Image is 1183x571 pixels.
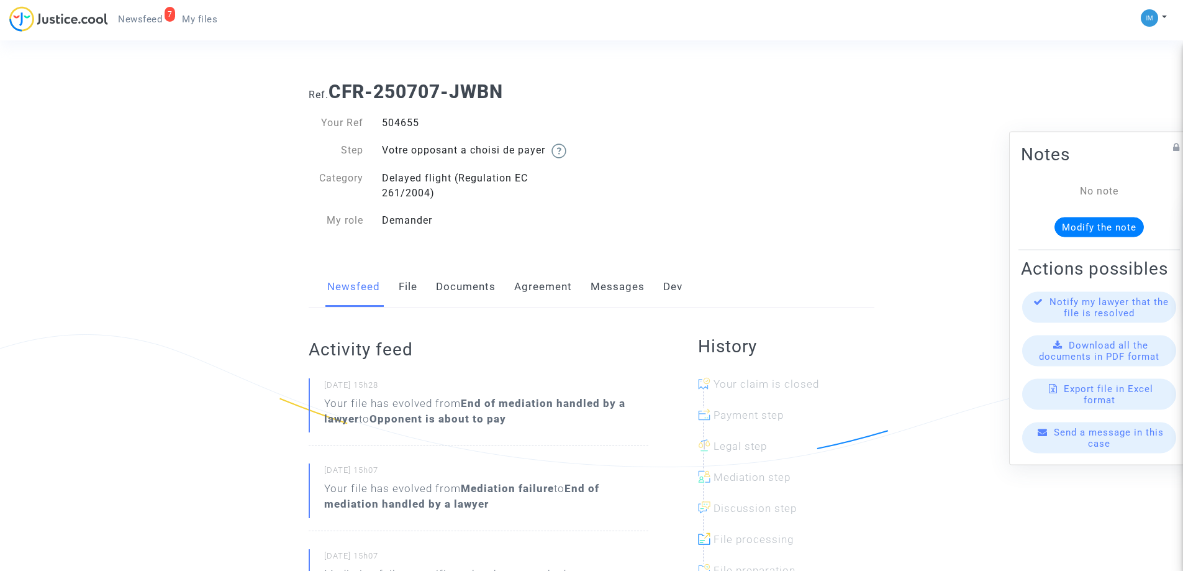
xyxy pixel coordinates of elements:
a: File [399,267,417,308]
a: Newsfeed [327,267,380,308]
img: a105443982b9e25553e3eed4c9f672e7 [1141,9,1158,27]
div: Demander [373,213,592,228]
div: 504655 [373,116,592,130]
div: Step [299,143,373,158]
div: My role [299,213,373,228]
b: CFR-250707-JWBN [329,81,503,103]
img: jc-logo.svg [9,6,108,32]
a: 7Newsfeed [108,10,172,29]
small: [DATE] 15h07 [324,465,648,481]
b: End of mediation handled by a lawyer [324,397,625,425]
button: Modify the note [1054,217,1144,237]
span: Notify my lawyer that the file is resolved [1049,296,1169,318]
small: [DATE] 15h28 [324,380,648,396]
span: Your claim is closed [714,378,819,390]
div: Your Ref [299,116,373,130]
span: My files [182,14,217,25]
div: Votre opposant a choisi de payer [373,143,592,158]
span: Newsfeed [118,14,162,25]
b: Opponent is about to pay [369,413,506,425]
span: Download all the documents in PDF format [1039,339,1159,362]
div: Category [299,171,373,201]
img: help.svg [551,144,566,158]
a: Messages [591,267,645,308]
span: Export file in Excel format [1064,383,1153,405]
h2: Notes [1021,143,1177,165]
div: Your file has evolved from to [324,481,648,512]
h2: Activity feed [309,339,648,360]
h2: Actions possibles [1021,257,1177,279]
a: Agreement [514,267,572,308]
span: Ref. [309,89,329,101]
a: Dev [663,267,682,308]
h2: History [698,336,874,357]
a: Documents [436,267,496,308]
span: Send a message in this case [1054,426,1164,449]
a: My files [172,10,227,29]
b: Mediation failure [461,482,554,495]
div: Your file has evolved from to [324,396,648,427]
div: Delayed flight (Regulation EC 261/2004) [373,171,592,201]
div: No note [1040,183,1159,198]
small: [DATE] 15h07 [324,550,648,567]
div: 7 [165,7,176,22]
